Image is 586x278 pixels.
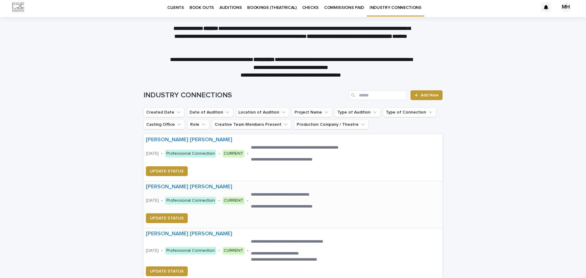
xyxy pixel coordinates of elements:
p: • [161,248,163,253]
a: [PERSON_NAME] [PERSON_NAME] [146,137,232,143]
p: [DATE] [146,151,159,156]
input: Search [349,90,407,100]
button: Role [187,120,209,129]
button: Date of Audition [187,107,233,117]
span: UPDATE STATUS [150,168,184,174]
a: [PERSON_NAME] [PERSON_NAME] [146,184,232,190]
span: Add New [421,93,439,97]
p: • [219,248,220,253]
button: Created Date [143,107,184,117]
img: Km9EesSdRbS9ajqhBzyo [12,1,24,13]
p: [DATE] [146,248,159,253]
div: MH [561,2,571,12]
p: • [247,151,248,156]
a: Add New [411,90,443,100]
button: UPDATE STATUS [146,266,188,276]
button: Casting Office [143,120,185,129]
button: UPDATE STATUS [146,213,188,223]
button: Location of Audition [236,107,289,117]
button: UPDATE STATUS [146,166,188,176]
p: • [161,151,163,156]
p: • [161,198,163,203]
h1: INDUSTRY CONNECTIONS [143,91,346,100]
div: CURRENT [222,197,244,204]
button: Creative Team Members Present [212,120,291,129]
a: [PERSON_NAME] [PERSON_NAME] [146,231,232,237]
p: • [219,198,220,203]
span: UPDATE STATUS [150,268,184,274]
button: Type of Connection [383,107,436,117]
p: [DATE] [146,198,159,203]
span: UPDATE STATUS [150,215,184,221]
div: CURRENT [222,247,244,255]
button: Type of Audition [335,107,381,117]
button: Production Company / Theatre [294,120,369,129]
p: • [247,198,248,203]
div: Professional Connection [165,247,216,255]
p: • [219,151,220,156]
div: Professional Connection [165,197,216,204]
div: Professional Connection [165,150,216,157]
button: Project Name [292,107,332,117]
div: CURRENT [222,150,244,157]
p: • [247,248,248,253]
